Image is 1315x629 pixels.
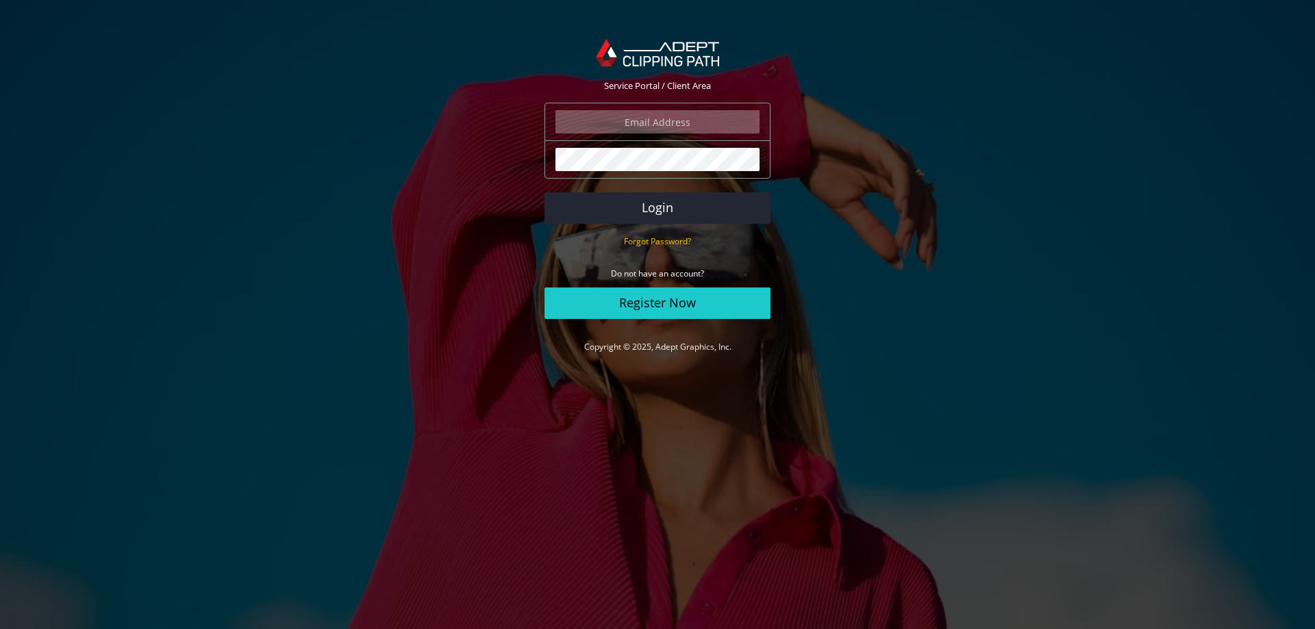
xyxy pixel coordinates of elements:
[584,341,731,352] a: Copyright © 2025, Adept Graphics, Inc.
[611,268,704,279] small: Do not have an account?
[624,235,691,247] a: Forgot Password?
[624,235,691,247] small: Forgot Password?
[555,110,760,133] input: Email Address
[544,192,771,224] button: Login
[544,287,771,319] a: Register Now
[596,39,718,66] img: Adept Graphics
[604,79,711,92] span: Service Portal / Client Area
